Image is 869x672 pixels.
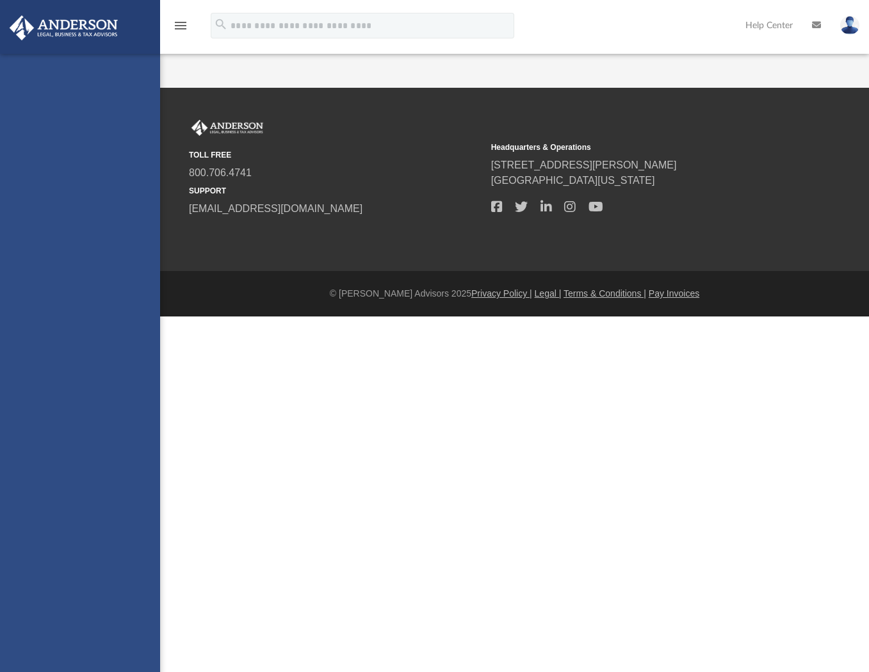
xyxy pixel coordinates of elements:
[840,16,859,35] img: User Pic
[189,185,482,197] small: SUPPORT
[649,288,699,299] a: Pay Invoices
[491,142,784,153] small: Headquarters & Operations
[173,18,188,33] i: menu
[160,287,869,300] div: © [PERSON_NAME] Advisors 2025
[6,15,122,40] img: Anderson Advisors Platinum Portal
[535,288,562,299] a: Legal |
[564,288,646,299] a: Terms & Conditions |
[189,203,362,214] a: [EMAIL_ADDRESS][DOMAIN_NAME]
[491,175,655,186] a: [GEOGRAPHIC_DATA][US_STATE]
[471,288,532,299] a: Privacy Policy |
[189,120,266,136] img: Anderson Advisors Platinum Portal
[189,149,482,161] small: TOLL FREE
[189,167,252,178] a: 800.706.4741
[491,160,677,170] a: [STREET_ADDRESS][PERSON_NAME]
[214,17,228,31] i: search
[173,24,188,33] a: menu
